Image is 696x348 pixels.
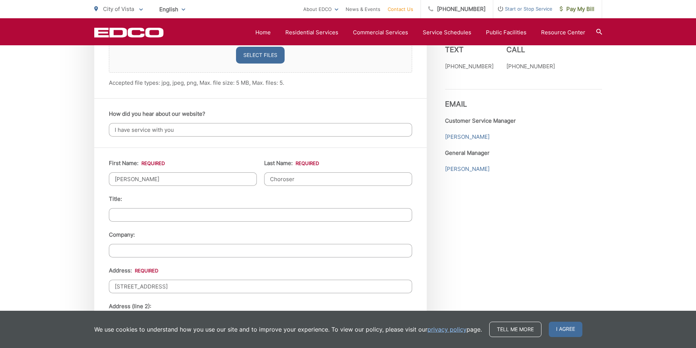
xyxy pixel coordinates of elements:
[236,47,285,64] button: select files, upload any relevant images.
[560,5,594,14] span: Pay My Bill
[109,79,284,86] span: Accepted file types: jpg, jpeg, png, Max. file size: 5 MB, Max. files: 5.
[109,232,135,238] label: Company:
[388,5,413,14] a: Contact Us
[154,3,191,16] span: English
[445,133,490,141] a: [PERSON_NAME]
[489,322,541,337] a: Tell me more
[445,62,494,71] p: [PHONE_NUMBER]
[541,28,585,37] a: Resource Center
[109,160,165,167] label: First Name:
[109,267,158,274] label: Address:
[445,117,516,124] strong: Customer Service Manager
[94,27,164,38] a: EDCD logo. Return to the homepage.
[427,325,467,334] a: privacy policy
[445,165,490,173] a: [PERSON_NAME]
[445,149,490,156] strong: General Manager
[109,196,122,202] label: Title:
[109,303,151,310] label: Address (line 2):
[486,28,526,37] a: Public Facilities
[94,325,482,334] p: We use cookies to understand how you use our site and to improve your experience. To view our pol...
[303,5,338,14] a: About EDCO
[103,5,134,12] span: City of Vista
[423,28,471,37] a: Service Schedules
[445,89,602,108] h3: Email
[346,5,380,14] a: News & Events
[549,322,582,337] span: I agree
[445,45,494,54] h3: Text
[506,62,555,71] p: [PHONE_NUMBER]
[285,28,338,37] a: Residential Services
[264,160,319,167] label: Last Name:
[353,28,408,37] a: Commercial Services
[255,28,271,37] a: Home
[506,45,555,54] h3: Call
[109,111,205,117] label: How did you hear about our website?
